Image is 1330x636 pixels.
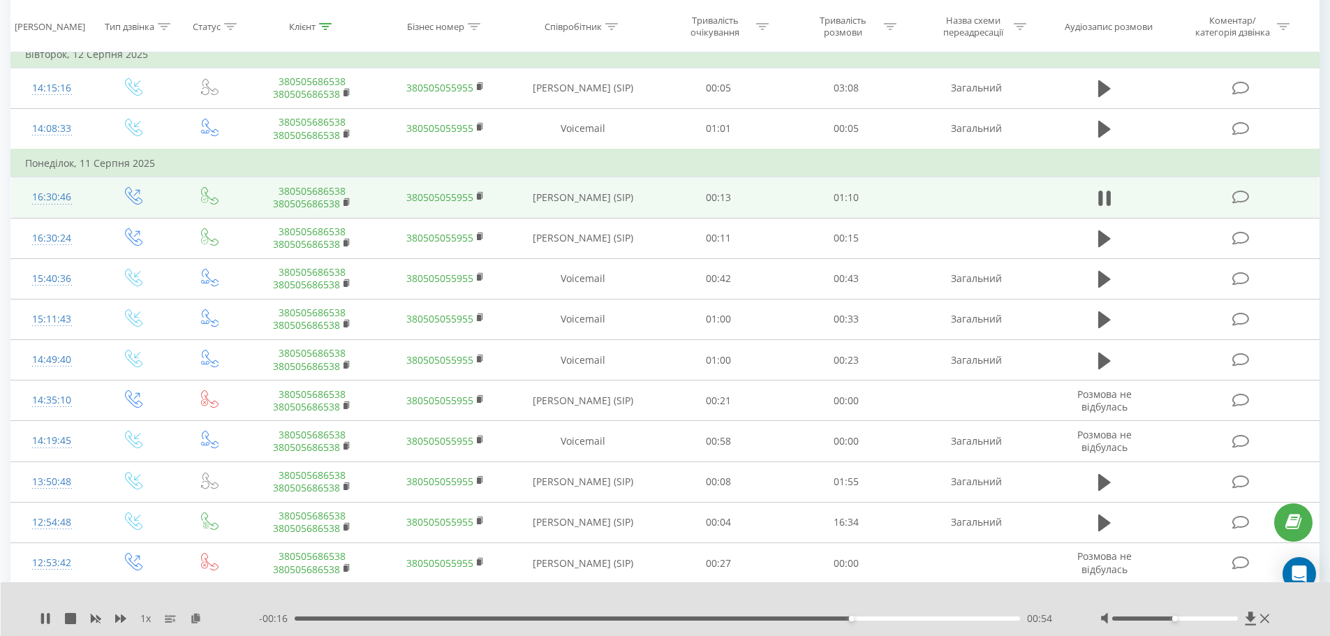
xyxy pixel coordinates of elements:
[273,128,340,142] a: 380505686538
[279,306,346,319] a: 380505686538
[655,502,783,542] td: 00:04
[806,15,880,38] div: Тривалість розмови
[273,522,340,535] a: 380505686538
[512,380,655,421] td: [PERSON_NAME] (SIP)
[407,20,464,32] div: Бізнес номер
[11,149,1320,177] td: Понеділок, 11 Серпня 2025
[512,340,655,380] td: Voicemail
[655,461,783,502] td: 00:08
[105,20,154,32] div: Тип дзвінка
[910,340,1042,380] td: Загальний
[1283,557,1316,591] div: Open Intercom Messenger
[279,428,346,441] a: 380505686538
[512,461,655,502] td: [PERSON_NAME] (SIP)
[783,108,910,149] td: 00:05
[655,299,783,339] td: 01:00
[25,346,79,374] div: 14:49:40
[273,87,340,101] a: 380505686538
[783,340,910,380] td: 00:23
[783,177,910,218] td: 01:10
[273,400,340,413] a: 380505686538
[273,237,340,251] a: 380505686538
[406,353,473,367] a: 380505055955
[512,218,655,258] td: [PERSON_NAME] (SIP)
[406,81,473,94] a: 380505055955
[655,258,783,299] td: 00:42
[655,218,783,258] td: 00:11
[1077,387,1132,413] span: Розмова не відбулась
[783,299,910,339] td: 00:33
[1172,616,1178,621] div: Accessibility label
[279,509,346,522] a: 380505686538
[273,563,340,576] a: 380505686538
[910,299,1042,339] td: Загальний
[910,258,1042,299] td: Загальний
[655,543,783,584] td: 00:27
[25,115,79,142] div: 14:08:33
[25,387,79,414] div: 14:35:10
[545,20,602,32] div: Співробітник
[25,184,79,211] div: 16:30:46
[512,177,655,218] td: [PERSON_NAME] (SIP)
[259,612,295,626] span: - 00:16
[279,184,346,198] a: 380505686538
[512,299,655,339] td: Voicemail
[15,20,85,32] div: [PERSON_NAME]
[783,543,910,584] td: 00:00
[655,177,783,218] td: 00:13
[910,421,1042,461] td: Загальний
[140,612,151,626] span: 1 x
[655,340,783,380] td: 01:00
[25,75,79,102] div: 14:15:16
[406,434,473,448] a: 380505055955
[783,502,910,542] td: 16:34
[655,108,783,149] td: 01:01
[783,258,910,299] td: 00:43
[655,421,783,461] td: 00:58
[678,15,753,38] div: Тривалість очікування
[25,265,79,293] div: 15:40:36
[406,231,473,244] a: 380505055955
[273,481,340,494] a: 380505686538
[25,468,79,496] div: 13:50:48
[783,218,910,258] td: 00:15
[279,468,346,482] a: 380505686538
[1065,20,1153,32] div: Аудіозапис розмови
[783,421,910,461] td: 00:00
[193,20,221,32] div: Статус
[25,509,79,536] div: 12:54:48
[279,549,346,563] a: 380505686538
[512,108,655,149] td: Voicemail
[273,360,340,373] a: 380505686538
[910,502,1042,542] td: Загальний
[25,225,79,252] div: 16:30:24
[406,312,473,325] a: 380505055955
[273,318,340,332] a: 380505686538
[512,68,655,108] td: [PERSON_NAME] (SIP)
[910,108,1042,149] td: Загальний
[279,265,346,279] a: 380505686538
[1192,15,1273,38] div: Коментар/категорія дзвінка
[273,441,340,454] a: 380505686538
[279,225,346,238] a: 380505686538
[406,475,473,488] a: 380505055955
[783,461,910,502] td: 01:55
[289,20,316,32] div: Клієнт
[512,543,655,584] td: [PERSON_NAME] (SIP)
[936,15,1010,38] div: Назва схеми переадресації
[512,502,655,542] td: [PERSON_NAME] (SIP)
[406,515,473,528] a: 380505055955
[406,121,473,135] a: 380505055955
[406,191,473,204] a: 380505055955
[655,68,783,108] td: 00:05
[910,461,1042,502] td: Загальний
[910,68,1042,108] td: Загальний
[406,272,473,285] a: 380505055955
[512,421,655,461] td: Voicemail
[1027,612,1052,626] span: 00:54
[279,346,346,360] a: 380505686538
[25,427,79,454] div: 14:19:45
[406,556,473,570] a: 380505055955
[1077,549,1132,575] span: Розмова не відбулась
[406,394,473,407] a: 380505055955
